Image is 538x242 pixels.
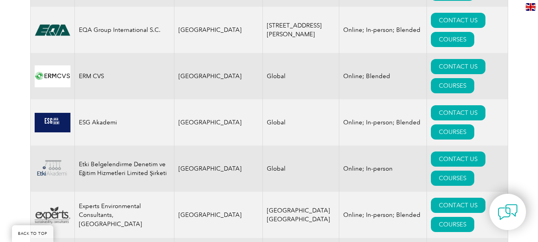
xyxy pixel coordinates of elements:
td: [STREET_ADDRESS][PERSON_NAME] [263,7,339,53]
a: COURSES [431,78,474,93]
td: Online; In-person; Blended [339,99,427,146]
a: CONTACT US [431,105,485,120]
img: contact-chat.png [498,202,518,222]
a: BACK TO TOP [12,225,53,242]
td: [GEOGRAPHIC_DATA] [174,99,263,146]
img: 607f6408-376f-eb11-a812-002248153038-logo.png [35,65,70,87]
td: [GEOGRAPHIC_DATA] [174,7,263,53]
td: Global [263,99,339,146]
a: CONTACT US [431,151,485,167]
img: 76c62400-dc49-ea11-a812-000d3a7940d5-logo.png [35,207,70,224]
a: CONTACT US [431,198,485,213]
td: [GEOGRAPHIC_DATA] [GEOGRAPHIC_DATA] [263,192,339,238]
a: CONTACT US [431,59,485,74]
td: [GEOGRAPHIC_DATA] [174,53,263,99]
img: en [526,3,536,11]
td: Online; In-person; Blended [339,192,427,238]
img: 9e2fa28f-829b-ea11-a812-000d3a79722d-logo.png [35,151,70,187]
td: Online; Blended [339,53,427,99]
a: COURSES [431,171,474,186]
td: Online; In-person; Blended [339,7,427,53]
a: COURSES [431,32,474,47]
td: Global [263,146,339,192]
td: [GEOGRAPHIC_DATA] [174,192,263,238]
img: cf3e4118-476f-eb11-a812-00224815377e-logo.png [35,20,70,40]
a: COURSES [431,217,474,232]
td: [GEOGRAPHIC_DATA] [174,146,263,192]
a: COURSES [431,124,474,140]
td: ESG Akademi [74,99,174,146]
td: Etki Belgelendirme Denetim ve Eğitim Hizmetleri Limited Şirketi [74,146,174,192]
td: Experts Environmental Consultants, [GEOGRAPHIC_DATA] [74,192,174,238]
td: EQA Group International S.C. [74,7,174,53]
a: CONTACT US [431,13,485,28]
td: ERM CVS [74,53,174,99]
td: Online; In-person [339,146,427,192]
img: b30af040-fd5b-f011-bec2-000d3acaf2fb-logo.png [35,113,70,132]
td: Global [263,53,339,99]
